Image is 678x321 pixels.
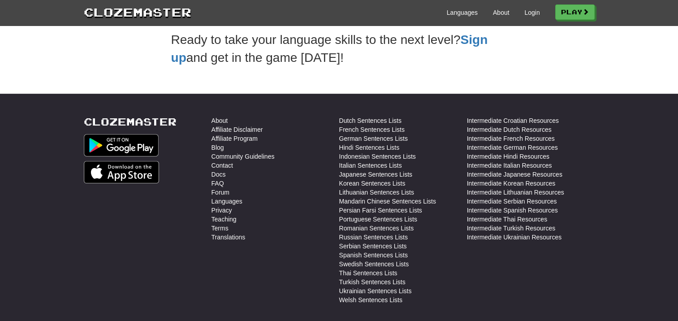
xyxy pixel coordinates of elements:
[493,8,510,17] a: About
[467,134,555,143] a: Intermediate French Resources
[84,161,160,183] img: Get it on App Store
[339,125,405,134] a: French Sentences Lists
[339,233,408,242] a: Russian Sentences Lists
[212,161,233,170] a: Contact
[339,143,400,152] a: Hindi Sentences Lists
[339,269,397,278] a: Thai Sentences Lists
[339,242,407,251] a: Serbian Sentences Lists
[339,179,406,188] a: Korean Sentences Lists
[467,143,558,152] a: Intermediate German Resources
[339,295,402,304] a: Welsh Sentences Lists
[212,206,232,215] a: Privacy
[339,260,409,269] a: Swedish Sentences Lists
[212,134,258,143] a: Affiliate Program
[339,278,406,286] a: Turkish Sentences Lists
[212,170,226,179] a: Docs
[555,4,595,20] a: Play
[467,179,556,188] a: Intermediate Korean Resources
[524,8,540,17] a: Login
[447,8,478,17] a: Languages
[467,170,562,179] a: Intermediate Japanese Resources
[212,179,224,188] a: FAQ
[339,116,402,125] a: Dutch Sentences Lists
[212,116,228,125] a: About
[467,125,552,134] a: Intermediate Dutch Resources
[212,224,229,233] a: Terms
[84,4,191,20] a: Clozemaster
[212,125,263,134] a: Affiliate Disclaimer
[339,215,417,224] a: Portuguese Sentences Lists
[212,188,229,197] a: Forum
[467,197,557,206] a: Intermediate Serbian Resources
[467,206,558,215] a: Intermediate Spanish Resources
[212,152,275,161] a: Community Guidelines
[467,116,559,125] a: Intermediate Croatian Resources
[212,215,237,224] a: Teaching
[339,251,408,260] a: Spanish Sentences Lists
[212,143,224,152] a: Blog
[467,152,549,161] a: Intermediate Hindi Resources
[467,224,556,233] a: Intermediate Turkish Resources
[339,188,414,197] a: Lithuanian Sentences Lists
[339,197,436,206] a: Mandarin Chinese Sentences Lists
[467,233,562,242] a: Intermediate Ukrainian Resources
[339,152,416,161] a: Indonesian Sentences Lists
[212,233,246,242] a: Translations
[339,224,414,233] a: Romanian Sentences Lists
[212,197,242,206] a: Languages
[84,116,177,127] a: Clozemaster
[171,33,488,65] a: Sign up
[467,161,552,170] a: Intermediate Italian Resources
[339,170,412,179] a: Japanese Sentences Lists
[339,286,412,295] a: Ukrainian Sentences Lists
[467,215,548,224] a: Intermediate Thai Resources
[339,134,408,143] a: German Sentences Lists
[339,206,422,215] a: Persian Farsi Sentences Lists
[84,134,159,156] img: Get it on Google Play
[339,161,402,170] a: Italian Sentences Lists
[467,188,564,197] a: Intermediate Lithuanian Resources
[171,31,507,67] p: Ready to take your language skills to the next level? and get in the game [DATE]!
